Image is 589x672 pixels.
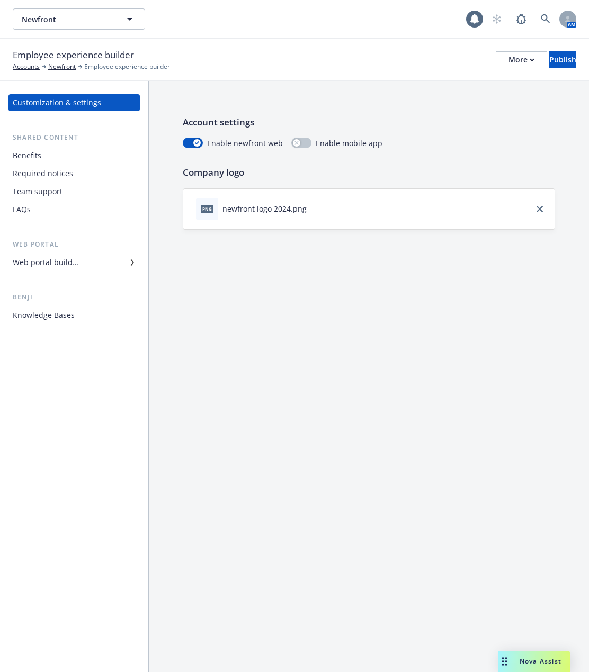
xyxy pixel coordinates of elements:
[13,147,41,164] div: Benefits
[13,165,73,182] div: Required notices
[13,307,75,324] div: Knowledge Bases
[8,307,140,324] a: Knowledge Bases
[13,183,63,200] div: Team support
[8,94,140,111] a: Customization & settings
[511,8,532,30] a: Report a Bug
[520,657,561,666] span: Nova Assist
[8,147,140,164] a: Benefits
[48,62,76,71] a: Newfront
[535,8,556,30] a: Search
[222,203,307,214] div: newfront logo 2024.png
[8,165,140,182] a: Required notices
[498,651,511,672] div: Drag to move
[533,203,546,215] a: close
[13,94,101,111] div: Customization & settings
[13,62,40,71] a: Accounts
[8,254,140,271] a: Web portal builder
[311,203,319,214] button: download file
[183,166,555,179] p: Company logo
[508,52,534,68] div: More
[549,51,576,68] button: Publish
[84,62,170,71] span: Employee experience builder
[22,14,113,25] span: Newfront
[549,52,576,68] div: Publish
[316,138,382,149] span: Enable mobile app
[8,132,140,143] div: Shared content
[183,115,555,129] p: Account settings
[201,205,213,213] span: png
[13,48,134,62] span: Employee experience builder
[207,138,283,149] span: Enable newfront web
[496,51,547,68] button: More
[13,8,145,30] button: Newfront
[8,183,140,200] a: Team support
[8,201,140,218] a: FAQs
[13,201,31,218] div: FAQs
[8,239,140,250] div: Web portal
[498,651,570,672] button: Nova Assist
[486,8,507,30] a: Start snowing
[13,254,78,271] div: Web portal builder
[8,292,140,303] div: Benji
